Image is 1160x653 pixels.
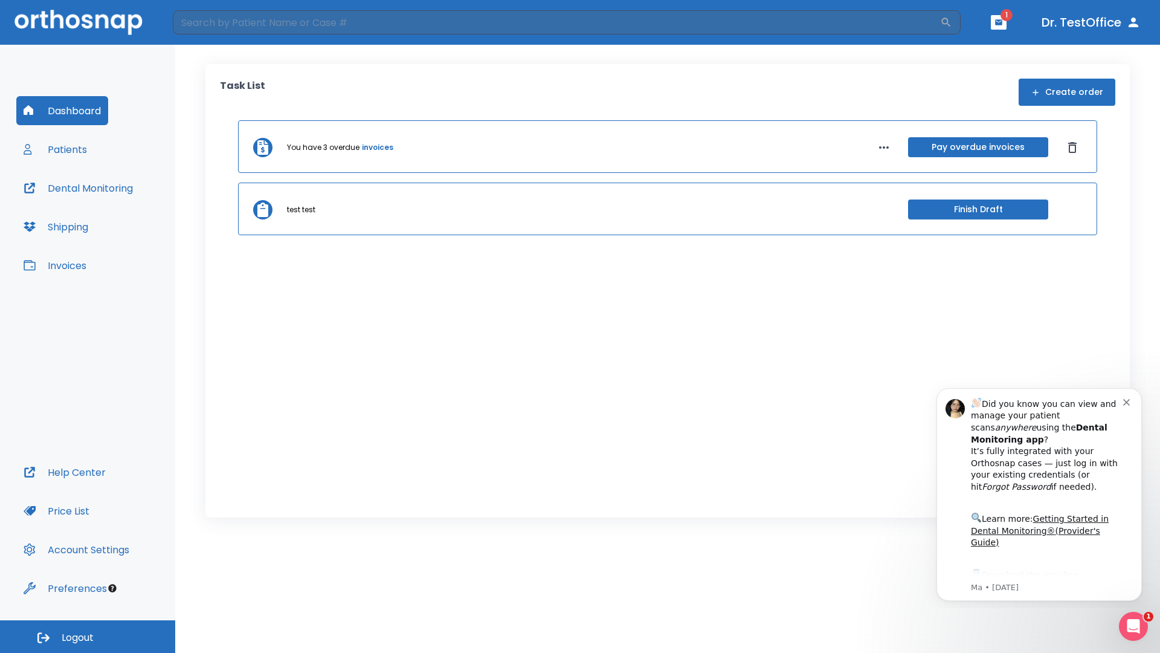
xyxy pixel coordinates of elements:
[1019,79,1115,106] button: Create order
[1063,138,1082,157] button: Dismiss
[16,135,94,164] button: Patients
[16,458,113,487] button: Help Center
[53,205,205,216] p: Message from Ma, sent 8w ago
[173,10,940,34] input: Search by Patient Name or Case #
[1119,612,1148,641] iframe: Intercom live chat
[1037,11,1145,33] button: Dr. TestOffice
[16,574,114,603] button: Preferences
[14,10,143,34] img: Orthosnap
[16,535,137,564] button: Account Settings
[362,142,393,153] a: invoices
[16,251,94,280] button: Invoices
[53,193,160,215] a: App Store
[62,631,94,645] span: Logout
[16,212,95,241] button: Shipping
[918,377,1160,608] iframe: Intercom notifications message
[16,174,140,203] button: Dental Monitoring
[1000,9,1013,21] span: 1
[205,19,214,28] button: Dismiss notification
[107,583,118,594] div: Tooltip anchor
[53,190,205,252] div: Download the app: | ​ Let us know if you need help getting started!
[287,204,315,215] p: test test
[908,200,1048,219] button: Finish Draft
[220,79,265,106] p: Task List
[287,142,359,153] p: You have 3 overdue
[16,96,108,125] button: Dashboard
[908,137,1048,157] button: Pay overdue invoices
[1144,612,1153,622] span: 1
[16,496,97,525] button: Price List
